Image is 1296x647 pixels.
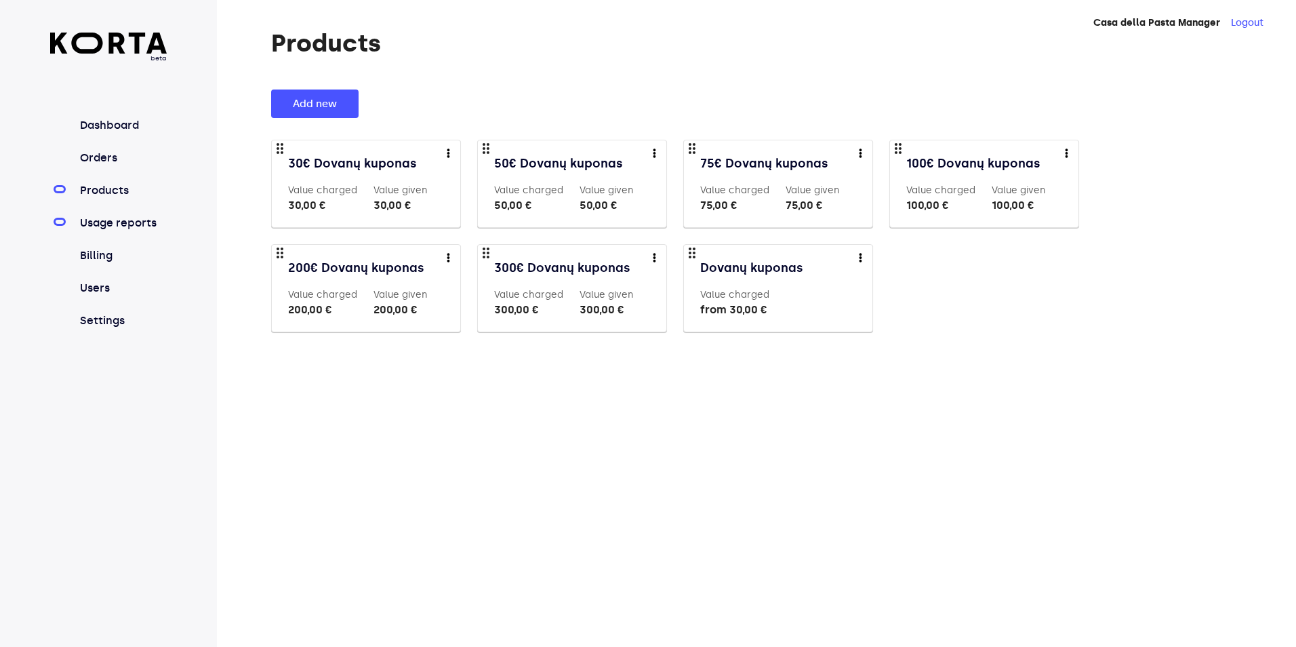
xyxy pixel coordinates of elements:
img: more [447,253,450,262]
img: Korta [50,33,167,54]
h1: Products [271,30,1244,57]
button: more [436,140,460,165]
img: more [653,253,656,262]
a: Users [77,280,167,296]
label: Value given [373,184,428,196]
a: Dashboard [77,117,167,134]
div: 75,00 € [786,197,840,214]
span: drag_indicator [478,245,494,261]
label: Value given [786,184,840,196]
label: Value charged [288,184,357,196]
a: beta [50,33,167,63]
button: more [642,245,666,269]
button: more [436,245,460,269]
div: 100,00 € [992,197,1046,214]
img: more [447,149,450,157]
div: 200,00 € [288,302,357,318]
a: Orders [77,150,167,166]
button: Add new [271,90,359,118]
a: 300€ Dovanų kuponas [494,258,653,277]
div: 50,00 € [494,197,563,214]
a: Settings [77,313,167,329]
label: Value charged [494,289,563,300]
img: more [1065,149,1068,157]
div: 50,00 € [580,197,634,214]
div: 30,00 € [373,197,428,214]
a: Usage reports [77,215,167,231]
img: more [859,149,862,157]
div: 100,00 € [906,197,975,214]
label: Value charged [494,184,563,196]
a: 100€ Dovanų kuponas [906,154,1065,173]
label: Value charged [288,289,357,300]
div: 30,00 € [288,197,357,214]
a: Products [77,182,167,199]
a: Dovanų kuponas [700,258,859,277]
span: drag_indicator [272,140,288,157]
label: Value charged [700,289,769,300]
span: drag_indicator [478,140,494,157]
a: 30€ Dovanų kuponas [288,154,447,173]
div: 200,00 € [373,302,428,318]
label: Value given [580,289,634,300]
button: more [848,140,872,165]
div: from 30,00 € [700,302,769,318]
span: beta [50,54,167,63]
button: Logout [1231,16,1263,30]
button: more [848,245,872,269]
label: Value given [992,184,1046,196]
div: 300,00 € [494,302,563,318]
img: more [859,253,862,262]
a: 75€ Dovanų kuponas [700,154,859,173]
span: drag_indicator [272,245,288,261]
label: Value given [580,184,634,196]
button: more [642,140,666,165]
a: 200€ Dovanų kuponas [288,258,447,277]
div: 300,00 € [580,302,634,318]
img: more [653,149,656,157]
div: 75,00 € [700,197,769,214]
span: drag_indicator [890,140,906,157]
label: Value given [373,289,428,300]
button: more [1054,140,1078,165]
a: Add new [271,96,367,108]
span: drag_indicator [684,245,700,261]
a: 50€ Dovanų kuponas [494,154,653,173]
label: Value charged [700,184,769,196]
a: Billing [77,248,167,264]
label: Value charged [906,184,975,196]
span: drag_indicator [684,140,700,157]
span: Add new [293,95,337,113]
strong: Casa della Pasta Manager [1093,17,1220,28]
